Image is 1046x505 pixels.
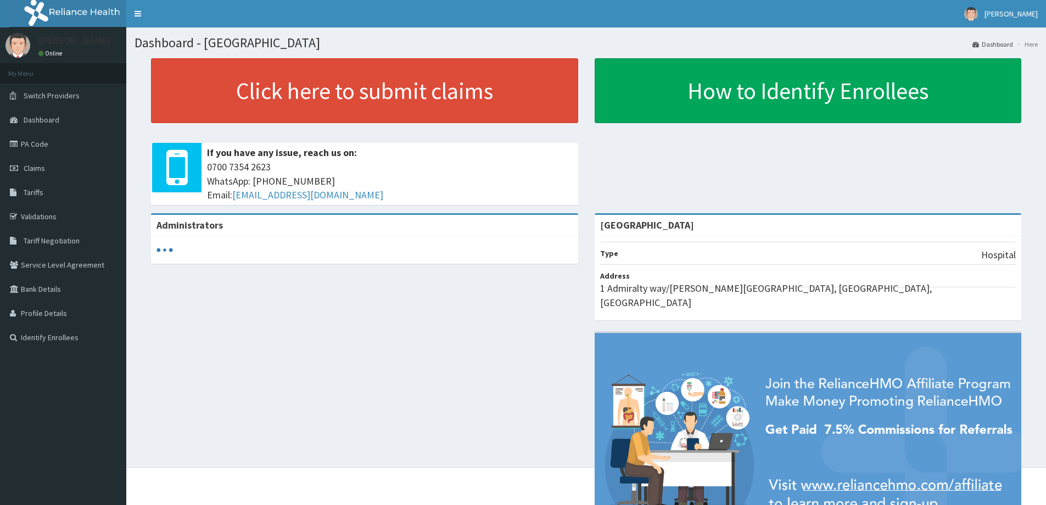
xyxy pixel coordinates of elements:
[38,36,110,46] p: [PERSON_NAME]
[964,7,978,21] img: User Image
[207,160,573,202] span: 0700 7354 2623 WhatsApp: [PHONE_NUMBER] Email:
[135,36,1038,50] h1: Dashboard - [GEOGRAPHIC_DATA]
[5,33,30,58] img: User Image
[24,91,80,101] span: Switch Providers
[600,271,630,281] b: Address
[151,58,578,123] a: Click here to submit claims
[156,219,223,231] b: Administrators
[981,248,1016,262] p: Hospital
[600,248,618,258] b: Type
[600,219,694,231] strong: [GEOGRAPHIC_DATA]
[24,236,80,246] span: Tariff Negotiation
[595,58,1022,123] a: How to Identify Enrollees
[24,187,43,197] span: Tariffs
[156,242,173,258] svg: audio-loading
[24,163,45,173] span: Claims
[38,49,65,57] a: Online
[972,40,1013,49] a: Dashboard
[985,9,1038,19] span: [PERSON_NAME]
[24,115,59,125] span: Dashboard
[600,281,1016,309] p: 1 Admiralty way/[PERSON_NAME][GEOGRAPHIC_DATA], [GEOGRAPHIC_DATA], [GEOGRAPHIC_DATA]
[207,146,357,159] b: If you have any issue, reach us on:
[1014,40,1038,49] li: Here
[232,188,383,201] a: [EMAIL_ADDRESS][DOMAIN_NAME]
